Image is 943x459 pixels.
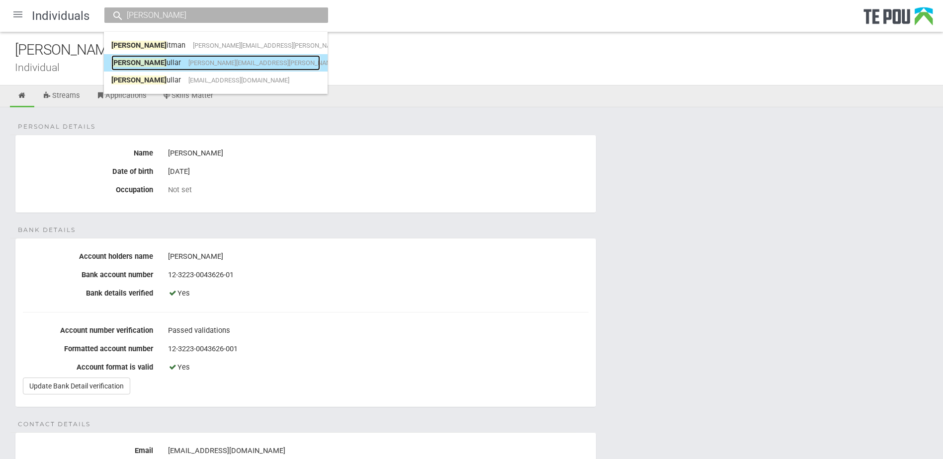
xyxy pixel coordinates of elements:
div: Passed validations [168,322,589,339]
input: Search [124,10,299,20]
label: Account format is valid [15,359,161,372]
div: Individual [15,62,943,73]
a: [PERSON_NAME]itman[PERSON_NAME][EMAIL_ADDRESS][PERSON_NAME][DOMAIN_NAME] [111,38,320,53]
label: Occupation [15,182,161,194]
div: Not set [168,185,589,194]
label: Account number verification [15,322,161,335]
span: [PERSON_NAME][EMAIL_ADDRESS][PERSON_NAME][DOMAIN_NAME] [188,59,385,67]
label: Bank account number [15,267,161,279]
label: Name [15,145,161,157]
label: Formatted account number [15,341,161,353]
span: [EMAIL_ADDRESS][DOMAIN_NAME] [188,76,289,84]
span: Contact details [18,420,90,429]
a: Streams [35,85,87,107]
div: Yes [168,359,589,376]
a: Update Bank Detail verification [23,378,130,394]
label: Email [15,443,161,455]
span: [PERSON_NAME] [111,58,167,67]
span: [PERSON_NAME] [111,76,167,84]
label: Date of birth [15,163,161,176]
div: Yes [168,285,589,302]
div: [PERSON_NAME] [15,39,943,61]
a: Skills Matter [155,85,221,107]
a: Applications [88,85,154,107]
span: Bank details [18,226,76,234]
div: [PERSON_NAME] [168,248,589,265]
div: 12-3223-0043626-01 [168,267,589,284]
div: [DATE] [168,163,589,180]
span: [PERSON_NAME] [111,41,167,50]
label: Bank details verified [15,285,161,298]
label: Account holders name [15,248,161,261]
a: [PERSON_NAME]ullar[PERSON_NAME][EMAIL_ADDRESS][PERSON_NAME][DOMAIN_NAME] [111,55,320,71]
div: [PERSON_NAME] [168,145,589,162]
div: 12-3223-0043626-001 [168,341,589,358]
span: [PERSON_NAME][EMAIL_ADDRESS][PERSON_NAME][DOMAIN_NAME] [193,42,389,49]
span: Personal details [18,122,95,131]
a: [PERSON_NAME]ullar[EMAIL_ADDRESS][DOMAIN_NAME] [111,73,320,88]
